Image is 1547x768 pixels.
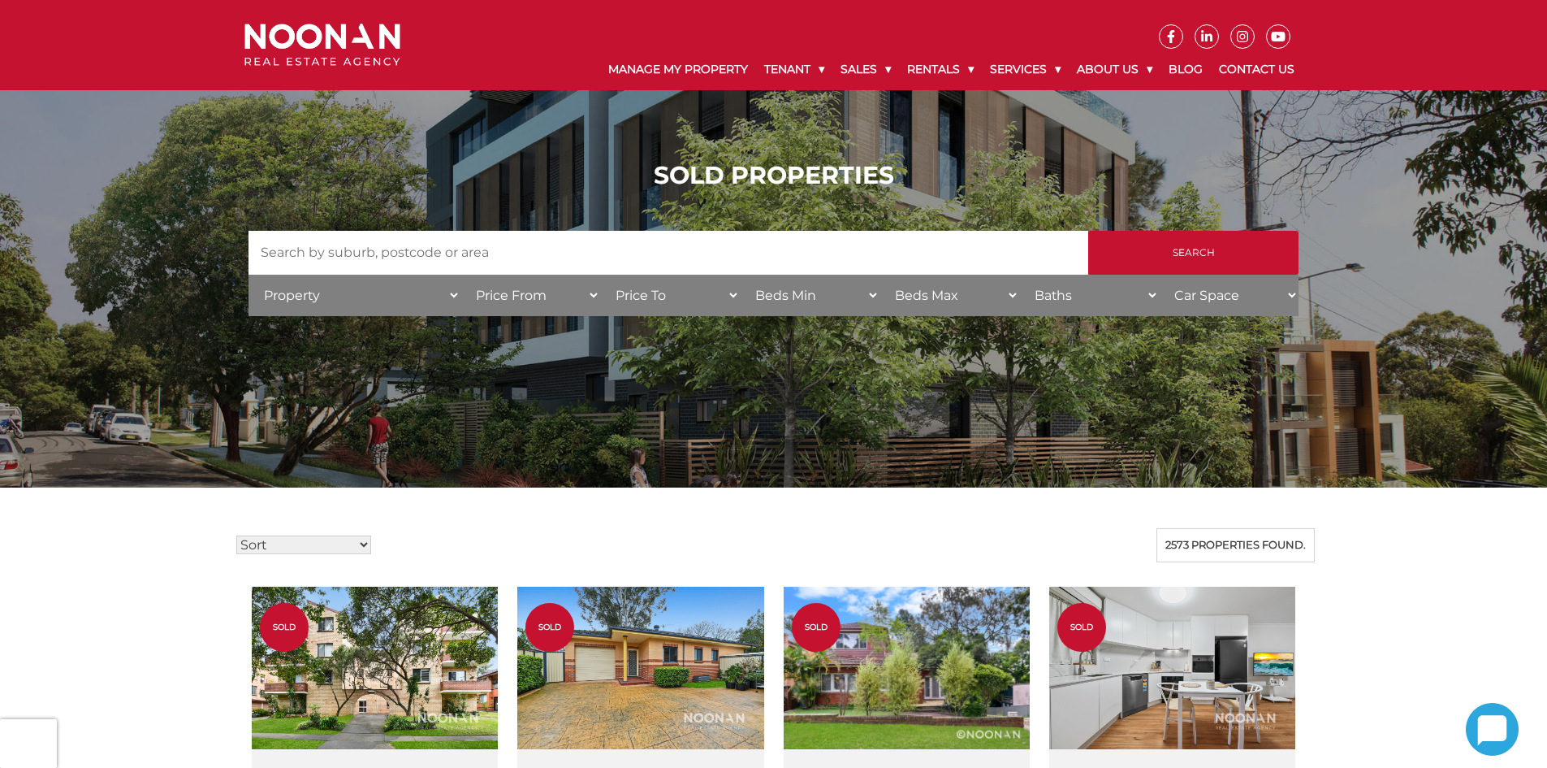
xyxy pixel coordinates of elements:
a: Contact Us [1211,49,1303,90]
select: Sort Listings [236,536,371,554]
a: Tenant [756,49,832,90]
h1: Sold Properties [248,161,1299,190]
a: Sales [832,49,899,90]
a: Services [982,49,1069,90]
input: Search by suburb, postcode or area [248,231,1088,275]
input: Search [1088,231,1299,275]
span: sold [260,621,309,633]
div: 2573 properties found. [1156,528,1315,562]
span: sold [792,621,840,633]
span: sold [525,621,574,633]
a: Blog [1160,49,1211,90]
a: Manage My Property [600,49,756,90]
span: sold [1057,621,1106,633]
a: About Us [1069,49,1160,90]
img: Noonan Real Estate Agency [244,24,400,67]
a: Rentals [899,49,982,90]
